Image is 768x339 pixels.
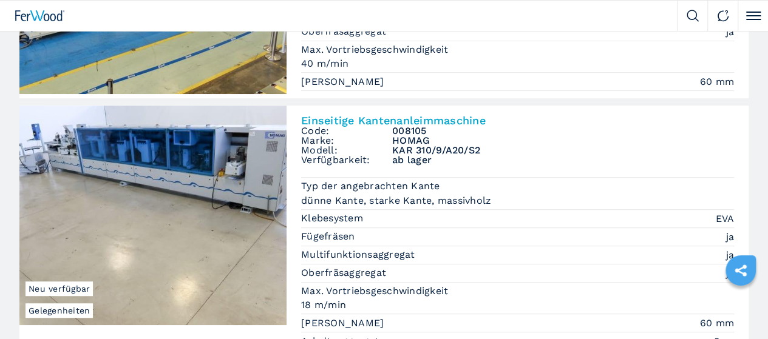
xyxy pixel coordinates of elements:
[301,136,392,146] span: Marke:
[301,266,389,280] p: Oberfräsaggregat
[301,248,418,261] p: Multifunktionsaggregat
[301,180,443,193] p: Typ der angebrachten Kante
[301,317,387,330] p: [PERSON_NAME]
[700,316,734,330] em: 60 mm
[715,212,734,226] em: EVA
[301,146,392,155] span: Modell:
[15,10,65,21] img: Ferwood
[25,281,93,296] span: Neu verfügbar
[301,126,392,136] span: Code:
[301,56,734,70] em: 40 m/min
[392,146,734,155] h3: KAR 310/9/A20/S2
[738,1,768,31] button: Click to toggle menu
[301,284,452,298] p: Max. Vortriebsgeschwindigkeit
[717,10,729,22] img: Contact us
[301,212,366,225] p: Klebesystem
[301,230,358,243] p: Fügefräsen
[716,284,759,330] iframe: Chat
[301,43,452,56] p: Max. Vortriebsgeschwindigkeit
[392,136,734,146] h3: HOMAG
[25,303,93,318] span: Gelegenheiten
[392,155,734,165] span: ab lager
[301,193,734,207] em: dünne Kante, starke Kante, massivholz
[687,10,699,22] img: Search
[301,25,389,38] p: Oberfräsaggregat
[392,126,734,136] h3: 008105
[301,75,387,89] p: [PERSON_NAME]
[726,230,735,244] em: ja
[301,115,734,126] h2: Einseitige Kantenanleimmaschine
[301,155,392,165] span: Verfügbarkeit:
[726,248,735,262] em: ja
[726,25,735,39] em: ja
[301,298,734,312] em: 18 m/min
[726,255,756,286] a: sharethis
[700,75,734,89] em: 60 mm
[19,106,287,325] img: Einseitige Kantenanleimmaschine HOMAG KAR 310/9/A20/S2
